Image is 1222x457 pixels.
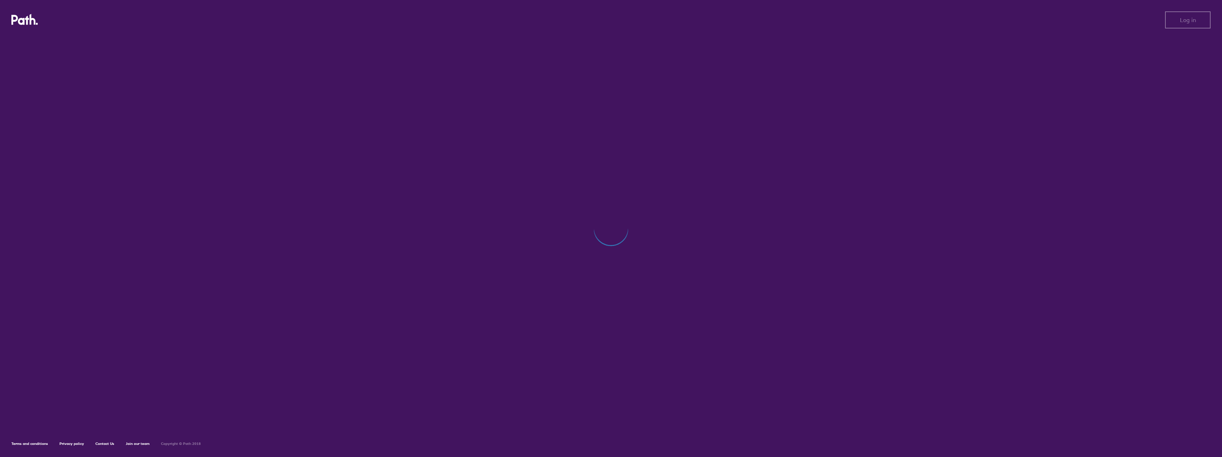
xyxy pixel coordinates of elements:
[11,441,48,446] a: Terms and conditions
[161,442,201,446] h6: Copyright © Path 2018
[1180,17,1196,23] span: Log in
[1165,11,1211,28] button: Log in
[59,441,84,446] a: Privacy policy
[126,441,150,446] a: Join our team
[95,441,114,446] a: Contact Us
